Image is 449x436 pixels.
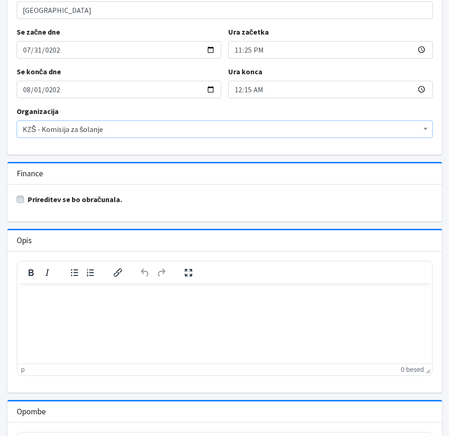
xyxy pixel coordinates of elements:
button: Ponovno uveljavi [153,266,169,279]
iframe: Rich Text Area [18,283,432,364]
button: Razveljavi [137,266,153,279]
label: Ura konca [228,66,262,77]
span: KZŠ - Komisija za šolanje [23,123,427,136]
div: Press the Up and Down arrow keys to resize the editor. [426,365,431,374]
button: Oštevilčen seznam [83,266,98,279]
label: Se konča dne [17,66,61,77]
input: Kraj [17,1,433,19]
button: Vstavi/uredi povezavo [110,266,126,279]
h3: Finance [17,169,43,179]
label: Organizacija [17,106,59,117]
div: p [21,366,25,373]
label: Ura začetka [228,26,269,37]
button: Poševno [39,266,55,279]
button: Označen seznam [67,266,82,279]
h3: Opombe [17,407,46,417]
button: Čez cel zaslon [181,266,196,279]
body: Rich Text Area [7,7,407,18]
label: Se začne dne [17,26,61,37]
label: Prireditev se bo obračunala. [28,194,122,205]
h3: Opis [17,236,32,245]
button: 0 besed [401,366,424,373]
span: KZŠ - Komisija za šolanje [17,120,433,138]
button: Krepko [23,266,39,279]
